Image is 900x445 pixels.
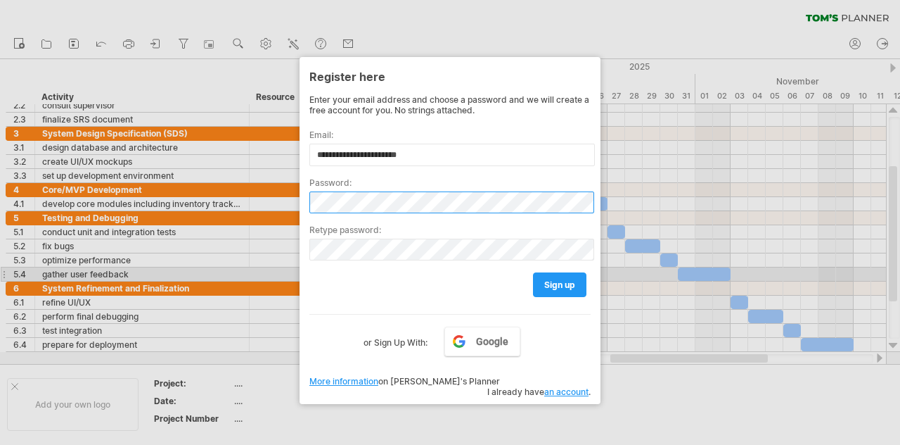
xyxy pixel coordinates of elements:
span: Google [476,336,508,347]
span: on [PERSON_NAME]'s Planner [309,376,500,387]
a: an account [544,387,589,397]
div: Enter your email address and choose a password and we will create a free account for you. No stri... [309,94,591,115]
span: sign up [544,280,575,290]
label: Retype password: [309,225,591,235]
span: I already have . [487,387,591,397]
a: More information [309,376,378,387]
label: Email: [309,130,591,140]
a: sign up [533,272,586,297]
a: Google [444,327,520,356]
label: or Sign Up With: [364,327,427,351]
div: Register here [309,63,591,89]
label: Password: [309,177,591,188]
